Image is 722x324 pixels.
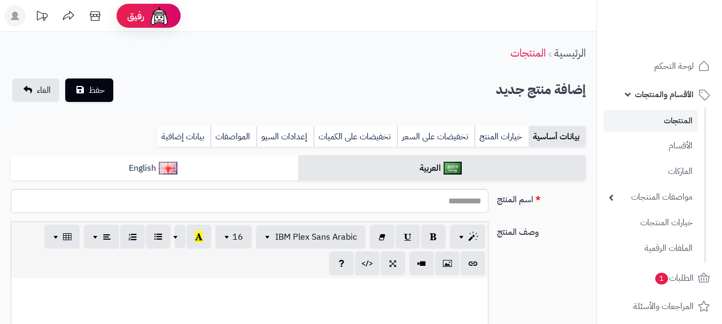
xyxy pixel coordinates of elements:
[603,265,716,291] a: الطلبات1
[635,87,694,102] span: الأقسام والمنتجات
[603,135,698,157] a: الأقسام
[444,162,462,175] img: العربية
[12,78,59,102] a: الغاء
[149,5,170,27] img: ai-face.png
[654,59,694,74] span: لوحة التحكم
[89,84,105,97] span: حفظ
[510,45,546,61] a: المنتجات
[256,225,366,249] button: IBM Plex Sans Arabic
[157,126,211,147] a: بيانات إضافية
[603,294,716,319] a: المراجعات والأسئلة
[529,126,586,147] a: بيانات أساسية
[603,110,698,132] a: المنتجات
[654,271,694,286] span: الطلبات
[11,155,298,181] a: English
[603,53,716,79] a: لوحة التحكم
[232,231,243,243] span: 16
[28,5,55,29] a: تحديثات المنصة
[496,79,586,101] h2: إضافة منتج جديد
[65,78,113,102] button: حفظ
[603,237,698,260] a: الملفات الرقمية
[493,189,590,206] label: اسم المنتج
[475,126,529,147] a: خيارات المنتج
[633,299,694,314] span: المراجعات والأسئلة
[159,162,177,175] img: English
[603,211,698,234] a: خيارات المنتجات
[275,231,357,243] span: IBM Plex Sans Arabic
[397,126,475,147] a: تخفيضات على السعر
[298,155,586,181] a: العربية
[127,10,144,22] span: رفيق
[215,225,252,249] button: 16
[603,186,698,209] a: مواصفات المنتجات
[554,45,586,61] a: الرئيسية
[649,30,712,52] img: logo-2.png
[257,126,314,147] a: إعدادات السيو
[37,84,51,97] span: الغاء
[211,126,257,147] a: المواصفات
[493,222,590,239] label: وصف المنتج
[655,273,668,285] span: 1
[603,160,698,183] a: الماركات
[314,126,397,147] a: تخفيضات على الكميات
